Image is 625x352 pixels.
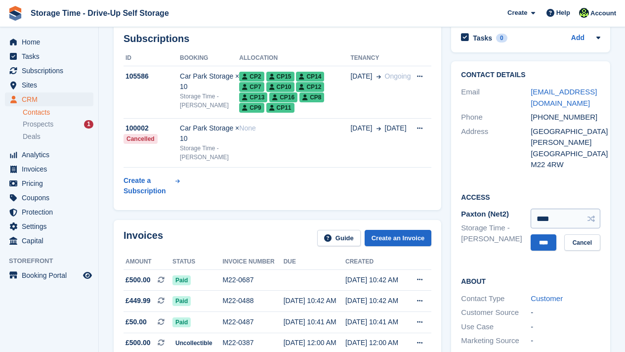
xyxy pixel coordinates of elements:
[296,72,324,82] span: CP14
[172,317,191,327] span: Paid
[556,8,570,18] span: Help
[22,220,81,233] span: Settings
[507,8,527,18] span: Create
[461,276,600,286] h2: About
[365,230,432,246] a: Create an Invoice
[317,230,361,246] a: Guide
[22,205,81,219] span: Protection
[5,220,93,233] a: menu
[531,321,600,333] div: -
[124,33,431,44] h2: Subscriptions
[124,176,173,196] div: Create a Subscription
[22,162,81,176] span: Invoices
[23,132,93,142] a: Deals
[222,338,283,348] div: M22-0387
[239,123,350,133] div: None
[5,268,93,282] a: menu
[124,254,172,270] th: Amount
[239,82,264,92] span: CP7
[266,82,294,92] span: CP10
[461,112,531,123] div: Phone
[531,307,600,318] div: -
[345,296,407,306] div: [DATE] 10:42 AM
[124,230,163,246] h2: Invoices
[345,317,407,327] div: [DATE] 10:41 AM
[461,222,531,245] li: Storage Time - [PERSON_NAME]
[84,120,93,129] div: 1
[22,64,81,78] span: Subscriptions
[180,123,239,144] div: Car Park Storage × 10
[239,50,350,66] th: Allocation
[579,8,589,18] img: Laaibah Sarwar
[531,88,597,107] a: [EMAIL_ADDRESS][DOMAIN_NAME]
[125,317,147,327] span: £50.00
[531,137,600,148] div: [PERSON_NAME]
[461,126,531,171] div: Address
[180,50,239,66] th: Booking
[5,78,93,92] a: menu
[473,34,492,43] h2: Tasks
[345,254,407,270] th: Created
[531,335,600,347] div: -
[5,162,93,176] a: menu
[222,254,283,270] th: Invoice number
[22,268,81,282] span: Booking Portal
[172,296,191,306] span: Paid
[125,275,151,285] span: £500.00
[531,148,600,160] div: [GEOGRAPHIC_DATA]
[531,126,600,137] div: [GEOGRAPHIC_DATA]
[571,33,584,44] a: Add
[461,293,531,305] div: Contact Type
[531,294,563,303] a: Customer
[82,269,93,281] a: Preview store
[461,210,509,218] span: Paxton (Net2)
[590,8,616,18] span: Account
[124,71,180,82] div: 105586
[5,64,93,78] a: menu
[284,254,345,270] th: Due
[461,71,600,79] h2: Contact Details
[23,132,41,141] span: Deals
[22,148,81,162] span: Analytics
[22,78,81,92] span: Sites
[124,123,180,133] div: 100002
[222,296,283,306] div: M22-0488
[172,254,222,270] th: Status
[23,108,93,117] a: Contacts
[124,172,180,200] a: Create a Subscription
[5,148,93,162] a: menu
[23,119,93,130] a: Prospects 1
[531,112,600,123] div: [PHONE_NUMBER]
[180,71,239,92] div: Car Park Storage × 10
[266,103,294,113] span: CP11
[125,296,151,306] span: £449.99
[27,5,173,21] a: Storage Time - Drive-Up Self Storage
[180,92,239,110] div: Storage Time - [PERSON_NAME]
[269,92,297,102] span: CP16
[22,49,81,63] span: Tasks
[172,338,215,348] span: Uncollectible
[125,338,151,348] span: £500.00
[124,134,158,144] div: Cancelled
[22,176,81,190] span: Pricing
[22,191,81,205] span: Coupons
[345,338,407,348] div: [DATE] 12:00 AM
[299,92,324,102] span: CP8
[296,82,324,92] span: CP12
[239,72,264,82] span: CP2
[531,159,600,171] div: M22 4RW
[5,191,93,205] a: menu
[350,50,411,66] th: Tenancy
[461,307,531,318] div: Customer Source
[22,35,81,49] span: Home
[172,275,191,285] span: Paid
[284,317,345,327] div: [DATE] 10:41 AM
[350,123,372,133] span: [DATE]
[239,103,264,113] span: CP9
[345,275,407,285] div: [DATE] 10:42 AM
[222,317,283,327] div: M22-0487
[8,6,23,21] img: stora-icon-8386f47178a22dfd0bd8f6a31ec36ba5ce8667c1dd55bd0f319d3a0aa187defe.svg
[461,321,531,333] div: Use Case
[284,338,345,348] div: [DATE] 12:00 AM
[266,72,294,82] span: CP15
